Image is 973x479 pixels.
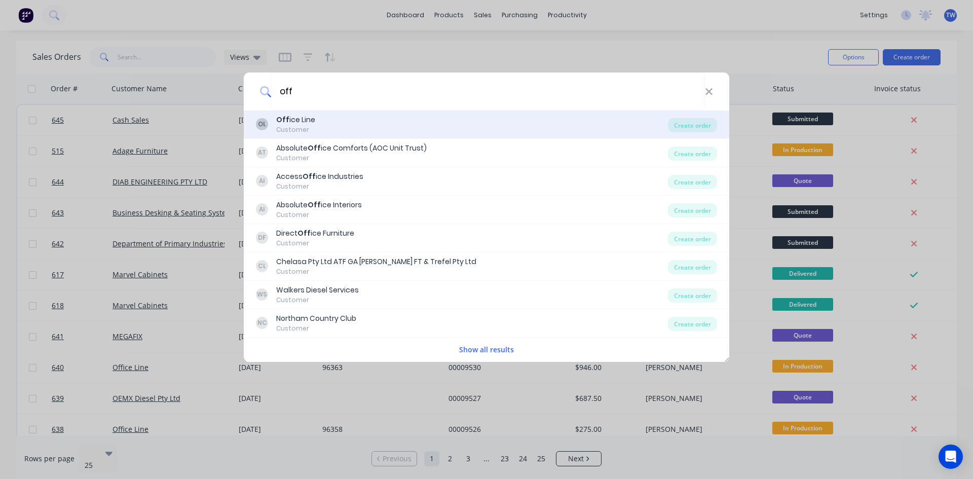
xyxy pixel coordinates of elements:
div: Customer [276,239,354,248]
div: CL [256,260,268,272]
div: Customer [276,267,476,276]
div: Customer [276,125,315,134]
div: ice Line [276,115,315,125]
div: Direct ice Furniture [276,228,354,239]
div: OL [256,118,268,130]
div: AT [256,146,268,159]
div: Chelasa Pty Ltd ATF GA [PERSON_NAME] FT & Trefel Pty Ltd [276,256,476,267]
div: Create order [668,232,717,246]
div: DF [256,232,268,244]
div: Customer [276,210,362,219]
div: Absolute ice Interiors [276,200,362,210]
div: Customer [276,296,359,305]
div: Create order [668,317,717,331]
div: Customer [276,182,363,191]
b: Off [297,228,311,238]
input: Enter a customer name to create a new order... [271,72,705,110]
div: Create order [668,203,717,217]
button: Show all results [456,344,517,355]
div: Access ice Industries [276,171,363,182]
div: Create order [668,288,717,303]
div: NC [256,317,268,329]
b: Off [308,143,321,153]
div: Create order [668,175,717,189]
div: Customer [276,324,356,333]
div: Create order [668,118,717,132]
div: Create order [668,260,717,274]
div: Open Intercom Messenger [939,445,963,469]
b: Off [308,200,321,210]
div: Northam Country Club [276,313,356,324]
div: WS [256,288,268,301]
div: Walkers Diesel Services [276,285,359,296]
b: Off [303,171,316,181]
div: Customer [276,154,427,163]
div: Create order [668,146,717,161]
div: AI [256,175,268,187]
b: Off [276,115,289,125]
div: Absolute ice Comforts (AOC Unit Trust) [276,143,427,154]
div: AI [256,203,268,215]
